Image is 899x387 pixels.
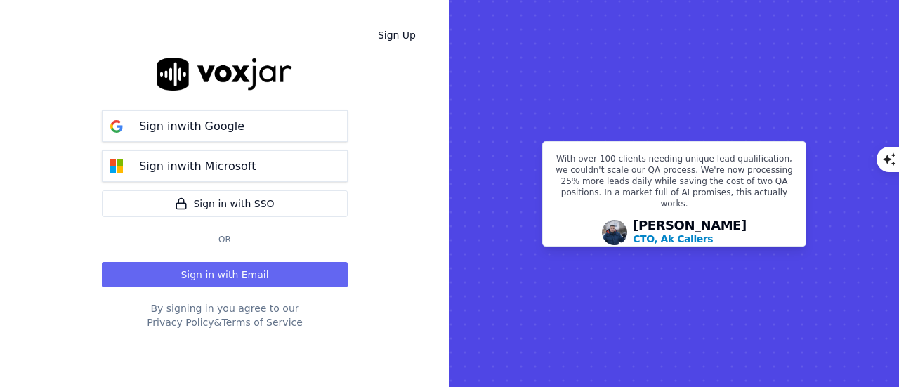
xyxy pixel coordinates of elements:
button: Privacy Policy [147,315,214,329]
p: Sign in with Microsoft [139,158,256,175]
p: Sign in with Google [139,118,244,135]
img: microsoft Sign in button [103,152,131,181]
a: Sign in with SSO [102,190,348,217]
p: With over 100 clients needing unique lead qualification, we couldn't scale our QA process. We're ... [551,153,797,215]
button: Sign inwith Microsoft [102,150,348,182]
span: Or [213,234,237,245]
p: CTO, Ak Callers [633,232,713,246]
button: Sign inwith Google [102,110,348,142]
div: By signing in you agree to our & [102,301,348,329]
button: Sign in with Email [102,262,348,287]
button: Terms of Service [221,315,302,329]
a: Sign Up [367,22,427,48]
div: [PERSON_NAME] [633,219,747,246]
img: Avatar [602,220,627,245]
img: google Sign in button [103,112,131,140]
img: logo [157,58,292,91]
